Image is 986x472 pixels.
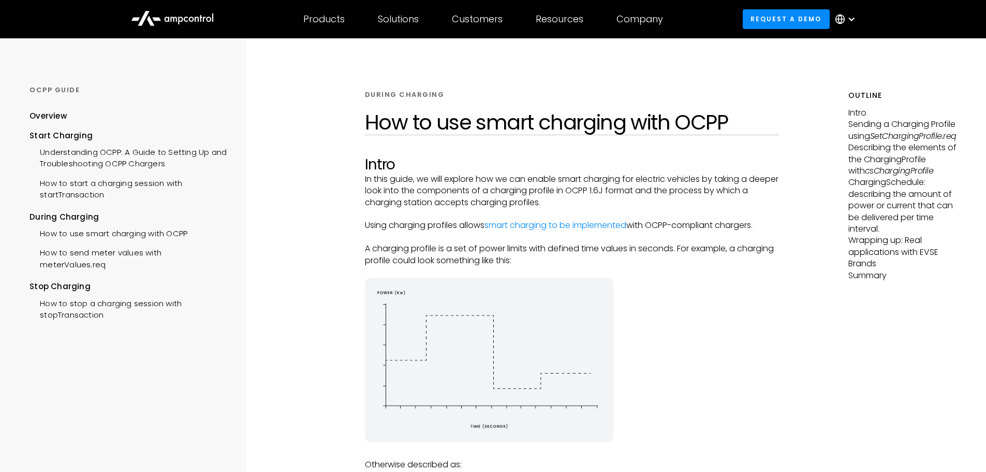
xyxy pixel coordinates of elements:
div: DURING CHARGING [365,90,445,99]
em: SetChargingProfile.req [870,130,956,142]
h5: Outline [848,90,956,101]
p: In this guide, we will explore how we can enable smart charging for electric vehicles by taking a... [365,174,779,208]
h2: Intro [365,156,779,174]
a: How to use smart charging with OCPP [30,223,187,242]
div: During Charging [30,211,227,223]
div: OCPP GUIDE [30,85,227,95]
div: Stop Charging [30,281,227,292]
p: Sending a Charging Profile using [848,119,956,142]
p: Using charging profiles allows with OCPP-compliant chargers. [365,220,779,231]
div: Resources [536,13,583,25]
p: A charging profile is a set of power limits with defined time values in seconds. For example, a c... [365,243,779,266]
p: ‍ [365,232,779,243]
a: Overview [30,110,67,130]
em: csChargingProfile [865,165,934,177]
p: ‍ [365,448,779,459]
a: Understanding OCPP: A Guide to Setting Up and Troubleshooting OCPP Chargers [30,141,227,173]
p: Describing the elements of the ChargingProfile with [848,142,956,177]
div: Overview [30,110,67,122]
h1: How to use smart charging with OCPP [365,110,779,135]
p: Intro [848,107,956,119]
div: Start Charging [30,130,227,141]
p: ‍ [365,266,779,278]
a: How to stop a charging session with stopTransaction [30,293,227,324]
p: Wrapping up: Real applications with EVSE Brands [848,235,956,269]
div: Company [616,13,663,25]
div: Products [303,13,345,25]
div: Solutions [378,13,419,25]
p: ChargingSchedule: describing the amount of power or current that can be delivered per time interval. [848,177,956,235]
a: smart charging to be implemented [484,219,626,231]
p: Summary [848,270,956,281]
img: energy diagram [365,278,613,442]
a: How to send meter values with meterValues.req [30,242,227,273]
div: Customers [452,13,503,25]
p: ‍ [365,208,779,220]
a: How to start a charging session with startTransaction [30,173,227,204]
a: Request a demo [743,9,830,28]
p: Otherwise described as: [365,459,779,470]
